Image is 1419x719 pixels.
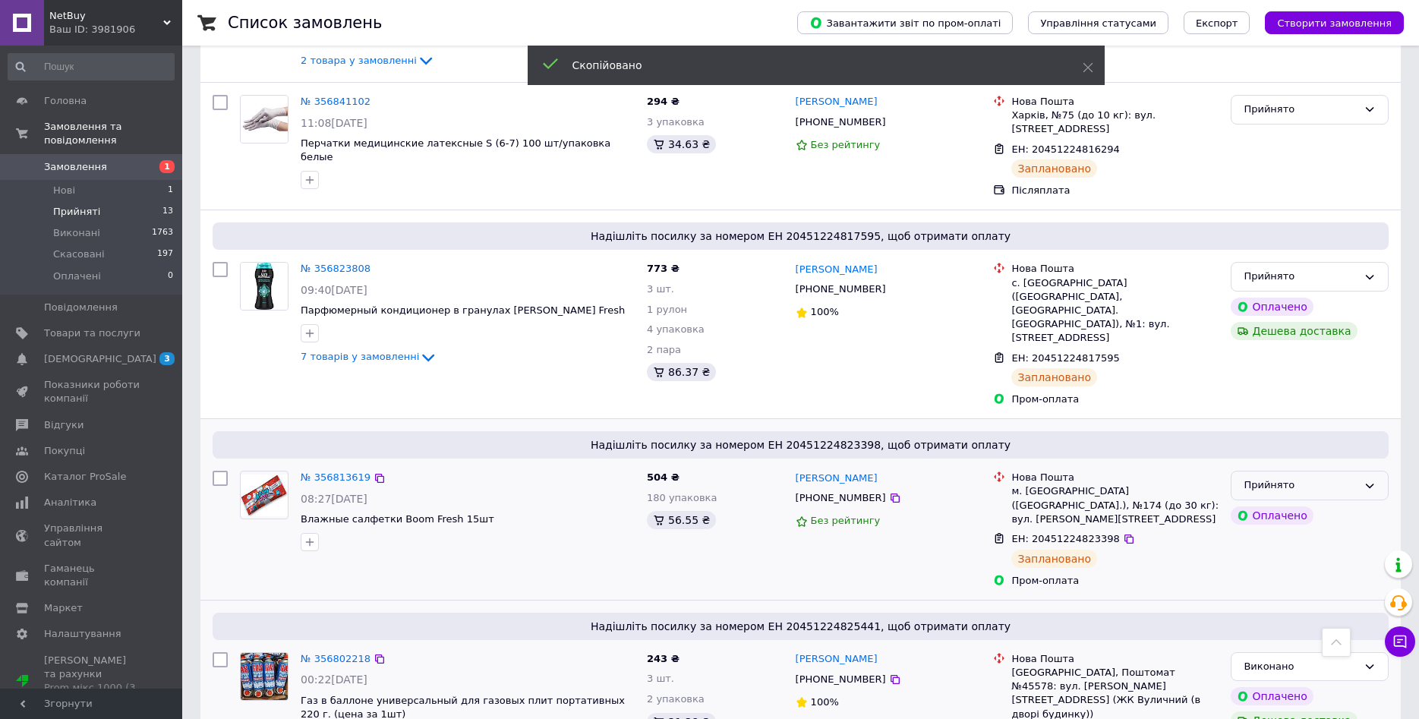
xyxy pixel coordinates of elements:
[811,306,839,317] span: 100%
[241,263,288,310] img: Фото товару
[53,248,105,261] span: Скасовані
[44,120,182,147] span: Замовлення та повідомлення
[811,515,881,526] span: Без рейтингу
[44,444,85,458] span: Покупці
[647,263,680,274] span: 773 ₴
[811,696,839,708] span: 100%
[44,301,118,314] span: Повідомлення
[1196,17,1238,29] span: Експорт
[44,681,140,708] div: Prom мікс 1000 (3 місяці)
[1011,471,1219,484] div: Нова Пошта
[647,653,680,664] span: 243 ₴
[647,304,687,315] span: 1 рулон
[793,112,889,132] div: [PHONE_NUMBER]
[793,488,889,508] div: [PHONE_NUMBER]
[228,14,382,32] h1: Список замовлень
[44,627,121,641] span: Налаштування
[168,184,173,197] span: 1
[301,284,367,296] span: 09:40[DATE]
[44,160,107,174] span: Замовлення
[1244,102,1358,118] div: Прийнято
[44,562,140,589] span: Гаманець компанії
[157,248,173,261] span: 197
[44,496,96,509] span: Аналітика
[241,96,288,143] img: Фото товару
[301,304,625,316] a: Парфюмерный кондиционер в гранулах [PERSON_NAME] Fresh
[44,418,84,432] span: Відгуки
[1011,652,1219,666] div: Нова Пошта
[44,470,126,484] span: Каталог ProSale
[240,471,289,519] a: Фото товару
[647,693,705,705] span: 2 упаковка
[1011,533,1119,544] span: ЕН: 20451224823398
[219,229,1383,244] span: Надішліть посилку за номером ЕН 20451224817595, щоб отримати оплату
[44,94,87,108] span: Головна
[53,205,100,219] span: Прийняті
[240,95,289,143] a: Фото товару
[1040,17,1156,29] span: Управління статусами
[647,673,674,684] span: 3 шт.
[159,160,175,173] span: 1
[44,601,83,615] span: Маркет
[219,437,1383,453] span: Надішліть посилку за номером ЕН 20451224823398, щоб отримати оплату
[796,652,878,667] a: [PERSON_NAME]
[301,117,367,129] span: 11:08[DATE]
[49,23,182,36] div: Ваш ID: 3981906
[647,492,717,503] span: 180 упаковка
[301,351,419,362] span: 7 товарів у замовленні
[647,344,681,355] span: 2 пара
[793,279,889,299] div: [PHONE_NUMBER]
[44,522,140,549] span: Управління сайтом
[811,139,881,150] span: Без рейтингу
[1244,659,1358,675] div: Виконано
[162,205,173,219] span: 13
[797,11,1013,34] button: Завантажити звіт по пром-оплаті
[44,378,140,405] span: Показники роботи компанії
[44,352,156,366] span: [DEMOGRAPHIC_DATA]
[796,263,878,277] a: [PERSON_NAME]
[647,363,716,381] div: 86.37 ₴
[44,326,140,340] span: Товари та послуги
[49,9,163,23] span: NetBuy
[301,673,367,686] span: 00:22[DATE]
[301,493,367,505] span: 08:27[DATE]
[647,511,716,529] div: 56.55 ₴
[1250,17,1404,28] a: Створити замовлення
[796,471,878,486] a: [PERSON_NAME]
[572,58,1045,73] div: Скопійовано
[1011,143,1119,155] span: ЕН: 20451224816294
[53,270,101,283] span: Оплачені
[219,619,1383,634] span: Надішліть посилку за номером ЕН 20451224825441, щоб отримати оплату
[1011,393,1219,406] div: Пром-оплата
[1231,687,1313,705] div: Оплачено
[1244,269,1358,285] div: Прийнято
[647,135,716,153] div: 34.63 ₴
[1011,574,1219,588] div: Пром-оплата
[647,116,705,128] span: 3 упаковка
[152,226,173,240] span: 1763
[301,96,371,107] a: № 356841102
[301,471,371,483] a: № 356813619
[168,270,173,283] span: 0
[301,55,417,66] span: 2 товара у замовленні
[1011,352,1119,364] span: ЕН: 20451224817595
[301,513,494,525] a: Влажные салфетки Boom Fresh 15шт
[809,16,1001,30] span: Завантажити звіт по пром-оплаті
[1011,95,1219,109] div: Нова Пошта
[1011,159,1097,178] div: Заплановано
[1011,262,1219,276] div: Нова Пошта
[1184,11,1250,34] button: Експорт
[44,654,140,709] span: [PERSON_NAME] та рахунки
[1277,17,1392,29] span: Створити замовлення
[1231,298,1313,316] div: Оплачено
[240,262,289,311] a: Фото товару
[647,96,680,107] span: 294 ₴
[8,53,175,80] input: Пошук
[1244,478,1358,494] div: Прийнято
[241,475,288,516] img: Фото товару
[1011,109,1219,136] div: Харків, №75 (до 10 кг): вул. [STREET_ADDRESS]
[1265,11,1404,34] button: Створити замовлення
[241,653,288,700] img: Фото товару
